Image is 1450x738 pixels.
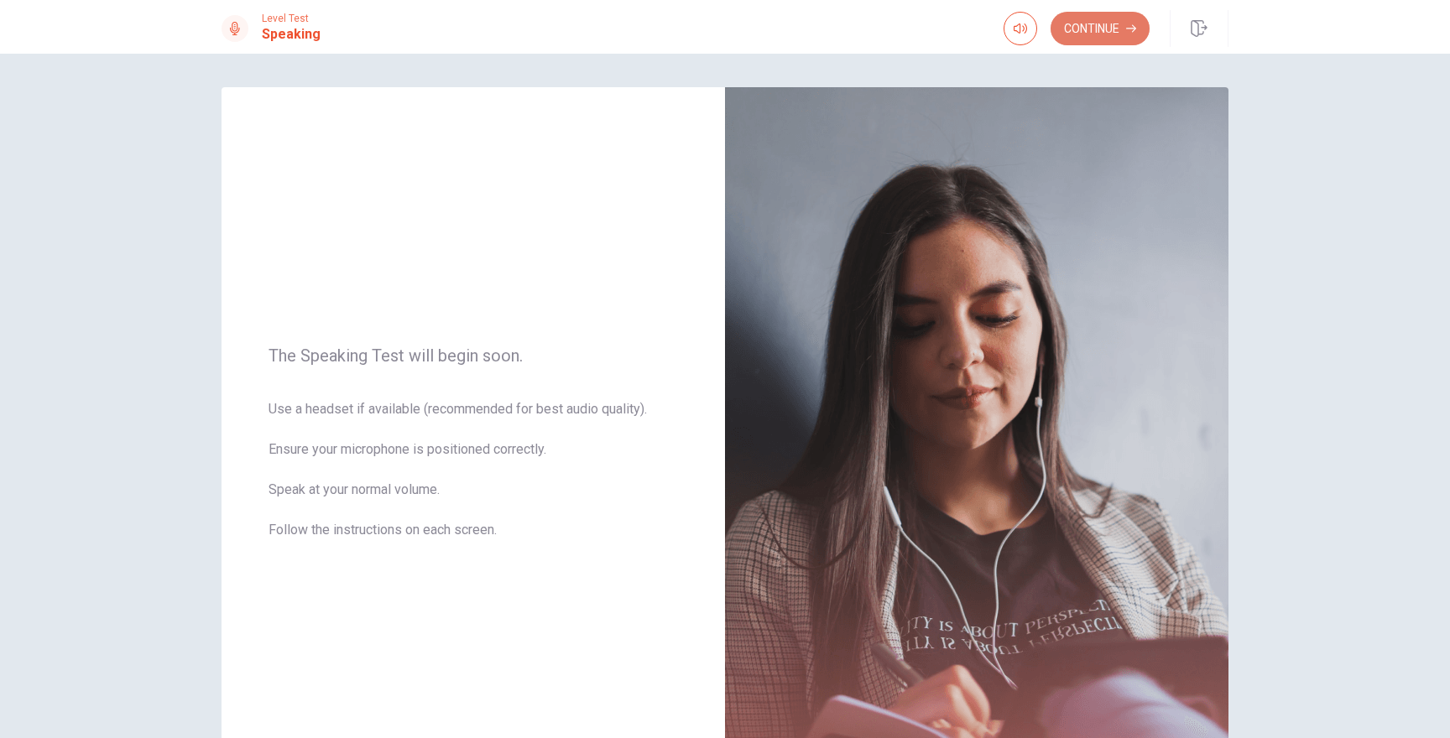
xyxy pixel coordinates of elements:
button: Continue [1051,12,1150,45]
span: The Speaking Test will begin soon. [269,346,678,366]
span: Level Test [262,13,321,24]
h1: Speaking [262,24,321,44]
span: Use a headset if available (recommended for best audio quality). Ensure your microphone is positi... [269,399,678,560]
